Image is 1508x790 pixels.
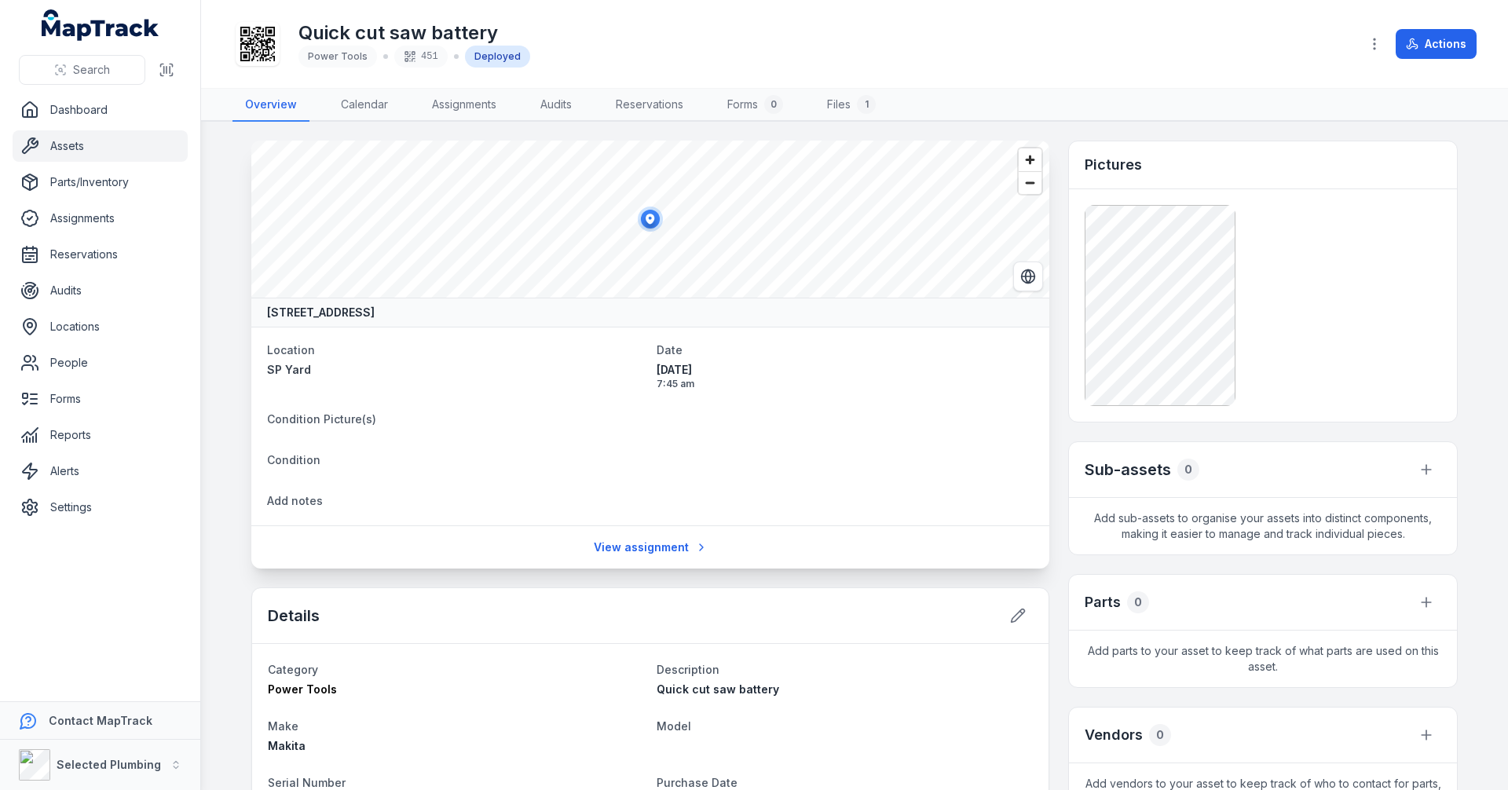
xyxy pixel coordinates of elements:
[657,719,691,733] span: Model
[657,682,779,696] span: Quick cut saw battery
[1396,29,1477,59] button: Actions
[657,343,683,357] span: Date
[13,383,188,415] a: Forms
[268,682,337,696] span: Power Tools
[13,166,188,198] a: Parts/Inventory
[584,532,718,562] a: View assignment
[328,89,401,122] a: Calendar
[267,362,644,378] a: SP Yard
[657,663,719,676] span: Description
[857,95,876,114] div: 1
[251,141,1049,298] canvas: Map
[13,239,188,270] a: Reservations
[528,89,584,122] a: Audits
[13,347,188,379] a: People
[232,89,309,122] a: Overview
[42,9,159,41] a: MapTrack
[465,46,530,68] div: Deployed
[657,362,1034,378] span: [DATE]
[657,362,1034,390] time: 9/1/2025, 7:45:39 AM
[268,719,298,733] span: Make
[603,89,696,122] a: Reservations
[715,89,796,122] a: Forms0
[13,419,188,451] a: Reports
[267,494,323,507] span: Add notes
[1085,154,1142,176] h3: Pictures
[1177,459,1199,481] div: 0
[814,89,888,122] a: Files1
[13,130,188,162] a: Assets
[13,275,188,306] a: Audits
[298,20,530,46] h1: Quick cut saw battery
[1085,724,1143,746] h3: Vendors
[657,776,738,789] span: Purchase Date
[764,95,783,114] div: 0
[1013,262,1043,291] button: Switch to Satellite View
[19,55,145,85] button: Search
[267,305,375,320] strong: [STREET_ADDRESS]
[657,378,1034,390] span: 7:45 am
[268,663,318,676] span: Category
[73,62,110,78] span: Search
[267,343,315,357] span: Location
[13,94,188,126] a: Dashboard
[13,203,188,234] a: Assignments
[13,492,188,523] a: Settings
[419,89,509,122] a: Assignments
[1069,498,1457,554] span: Add sub-assets to organise your assets into distinct components, making it easier to manage and t...
[267,412,376,426] span: Condition Picture(s)
[268,739,306,752] span: Makita
[1127,591,1149,613] div: 0
[308,50,368,62] span: Power Tools
[267,453,320,466] span: Condition
[1149,724,1171,746] div: 0
[1019,148,1041,171] button: Zoom in
[13,455,188,487] a: Alerts
[1085,591,1121,613] h3: Parts
[268,776,346,789] span: Serial Number
[49,714,152,727] strong: Contact MapTrack
[1085,459,1171,481] h2: Sub-assets
[57,758,161,771] strong: Selected Plumbing
[267,363,311,376] span: SP Yard
[1019,171,1041,194] button: Zoom out
[394,46,448,68] div: 451
[13,311,188,342] a: Locations
[268,605,320,627] h2: Details
[1069,631,1457,687] span: Add parts to your asset to keep track of what parts are used on this asset.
